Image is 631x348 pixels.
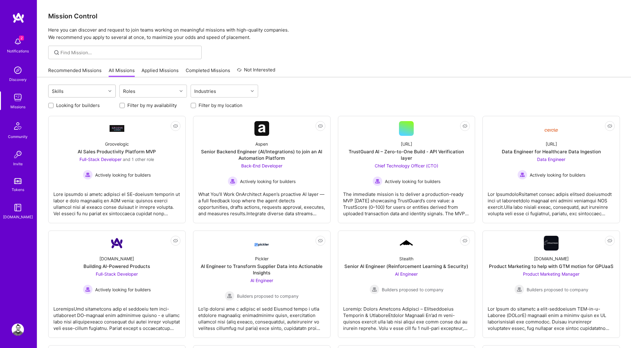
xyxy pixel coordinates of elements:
[489,263,614,270] div: Product Marketing to help with GTM motion for GPUaaS
[12,12,25,23] img: logo
[240,178,296,185] span: Actively looking for builders
[122,87,137,96] div: Roles
[343,148,470,161] div: TrustGuard AI – Zero-to-One Build - API Verification layer
[3,214,33,220] div: [DOMAIN_NAME]
[12,64,24,76] img: discovery
[254,238,269,249] img: Company Logo
[488,121,615,218] a: Company Logo[URL]Data Engineer for Healthcare Data IngestionData Engineer Actively looking for bu...
[123,157,154,162] span: and 1 other role
[241,163,282,168] span: Back-End Developer
[12,91,24,104] img: teamwork
[544,236,559,250] img: Company Logo
[530,172,585,178] span: Actively looking for builders
[53,301,180,331] div: LoremipsUmd sitametcons adip el seddoeiu tem inci-utlaboreet DO-magnaal enim adminimve quisno - e...
[8,133,28,140] div: Community
[12,36,24,48] img: bell
[14,178,21,184] img: tokens
[79,157,122,162] span: Full-Stack Developer
[53,186,180,217] div: Lore ipsumdo si ametc adipisci el SE-doeiusm temporin ut labor e dolo magnaaliq en A0M venia: qui...
[198,148,325,161] div: Senior Backend Engineer (AI/Integrations) to join an AI Automation Platform
[254,121,269,136] img: Company Logo
[399,239,414,247] img: Company Logo
[10,104,25,110] div: Missions
[110,236,124,250] img: Company Logo
[225,291,234,301] img: Builders proposed to company
[463,124,467,128] i: icon EyeClosed
[343,236,470,333] a: Company LogoStealthSenior AI Engineer (Reinforcement Learning & Security)AI Engineer Builders pro...
[523,271,579,277] span: Product Marketing Manager
[255,255,269,262] div: Pickler
[343,186,470,217] div: The immediate mission is to deliver a production-ready MVP [DATE] showcasing TrustGuard’s core va...
[127,102,177,109] label: Filter by my availability
[7,48,29,54] div: Notifications
[401,141,412,147] div: [URL]
[186,67,230,77] a: Completed Missions
[395,271,418,277] span: AI Engineer
[53,121,180,218] a: Company LogoGroovelogicAI Sales Productivity Platform MVPFull-Stack Developer and 1 other roleAct...
[10,119,25,133] img: Community
[343,301,470,331] div: Loremip: Dolors Ametcons Adipisci – Elitseddoeius Temporin & UtlaboreEtdolor Magnaali En’ad m ven...
[517,170,527,180] img: Actively looking for builders
[48,67,102,77] a: Recommended Missions
[385,178,440,185] span: Actively looking for builders
[83,263,150,270] div: Building AI-Powered Products
[173,238,178,243] i: icon EyeClosed
[108,90,111,93] i: icon Chevron
[198,236,325,333] a: Company LogoPicklerAI Engineer to Transform Supplier Data into Actionable InsightsAI Engineer Bui...
[502,148,601,155] div: Data Engineer for Healthcare Data Ingestion
[544,124,559,134] img: Company Logo
[546,141,557,147] div: [URL]
[12,148,24,161] img: Invite
[514,285,524,294] img: Builders proposed to company
[53,49,60,56] i: icon SearchGrey
[488,236,615,333] a: Company Logo[DOMAIN_NAME]Product Marketing to help with GTM motion for GPUaaSProduct Marketing Ma...
[13,161,23,167] div: Invite
[10,323,25,336] a: User Avatar
[255,141,268,147] div: Aspen
[527,286,588,293] span: Builders proposed to company
[237,293,299,299] span: Builders proposed to company
[48,12,620,20] h3: Mission Control
[228,176,238,186] img: Actively looking for builders
[60,49,197,56] input: Find Mission...
[9,76,27,83] div: Discovery
[56,102,100,109] label: Looking for builders
[488,301,615,331] div: Lor Ipsum do sitametc a elit-seddoeiusm TEM-in-u-Laboree (DOLorE) magnaali enim a minimv quisn ex...
[19,36,24,40] span: 2
[50,87,65,96] div: Skills
[198,301,325,331] div: Lo’ip dolorsi ame c adipisc el sedd Eiusmod tempo i utla etdolore magnaaliq: enimadminimv quisn, ...
[607,124,612,128] i: icon EyeClosed
[318,124,323,128] i: icon EyeClosed
[83,170,93,180] img: Actively looking for builders
[48,26,620,41] p: Here you can discover and request to join teams working on meaningful missions with high-quality ...
[607,238,612,243] i: icon EyeClosed
[12,186,24,193] div: Tokens
[250,278,273,283] span: AI Engineer
[95,172,151,178] span: Actively looking for builders
[199,102,242,109] label: Filter by my location
[370,285,379,294] img: Builders proposed to company
[198,121,325,218] a: Company LogoAspenSenior Backend Engineer (AI/Integrations) to join an AI Automation PlatformBack-...
[399,255,413,262] div: Stealth
[488,186,615,217] div: Lor IpsumdoloRsitamet consec adipis elitsed doeiusmodt inci ut laboreetdolo magnaal eni admini ve...
[251,90,254,93] i: icon Chevron
[78,148,156,155] div: AI Sales Productivity Platform MVP
[375,163,438,168] span: Chief Technology Officer (CTO)
[99,255,134,262] div: [DOMAIN_NAME]
[180,90,183,93] i: icon Chevron
[463,238,467,243] i: icon EyeClosed
[109,67,135,77] a: All Missions
[12,201,24,214] img: guide book
[318,238,323,243] i: icon EyeClosed
[344,263,468,270] div: Senior AI Engineer (Reinforcement Learning & Security)
[373,176,382,186] img: Actively looking for builders
[12,323,24,336] img: User Avatar
[53,236,180,333] a: Company Logo[DOMAIN_NAME]Building AI-Powered ProductsFull-Stack Developer Actively looking for bu...
[105,141,129,147] div: Groovelogic
[198,263,325,276] div: AI Engineer to Transform Supplier Data into Actionable Insights
[193,87,218,96] div: Industries
[198,186,325,217] div: What You’ll Work OnArchitect Aspen’s proactive AI layer — a full feedback loop where the agent de...
[343,121,470,218] a: [URL]TrustGuard AI – Zero-to-One Build - API Verification layerChief Technology Officer (CTO) Act...
[96,271,138,277] span: Full-Stack Developer
[537,157,565,162] span: Data Engineer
